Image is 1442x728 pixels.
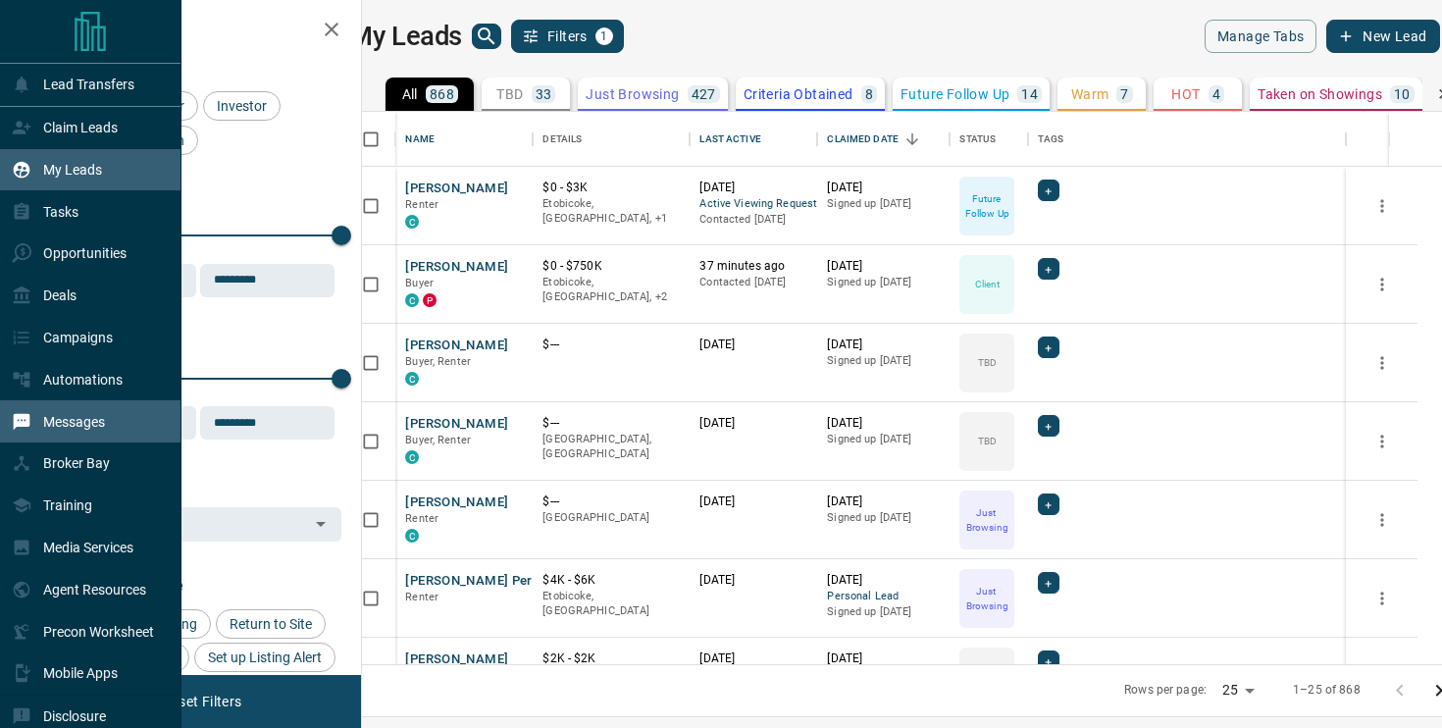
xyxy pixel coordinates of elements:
span: Set up Listing Alert [201,650,329,665]
button: [PERSON_NAME] [405,650,508,669]
p: [DATE] [699,180,807,196]
p: Signed up [DATE] [827,196,940,212]
p: $4K - $6K [542,572,680,589]
p: Future Follow Up [901,87,1009,101]
div: + [1038,180,1058,201]
p: Just Browsing [961,584,1012,613]
p: Warm [1071,87,1109,101]
div: condos.ca [405,450,419,464]
div: Set up Listing Alert [194,643,335,672]
div: + [1038,258,1058,280]
span: Personal Lead [827,589,940,605]
span: + [1045,651,1052,671]
div: Name [405,112,435,167]
div: Status [959,112,996,167]
p: Signed up [DATE] [827,432,940,447]
h1: My Leads [349,21,462,52]
p: $--- [542,494,680,510]
p: Client [975,277,1001,291]
p: TBD [496,87,523,101]
div: + [1038,337,1058,358]
p: $--- [542,337,680,353]
button: Sort [899,126,926,153]
p: Etobicoke, [GEOGRAPHIC_DATA] [542,589,680,619]
p: 7 [1120,87,1128,101]
div: property.ca [423,293,437,307]
p: HOT [1171,87,1200,101]
span: + [1045,416,1052,436]
button: search button [472,24,501,49]
span: Investor [210,98,274,114]
p: Taken on Showings [1258,87,1382,101]
button: more [1367,584,1397,613]
p: $0 - $750K [542,258,680,275]
div: Name [395,112,533,167]
button: [PERSON_NAME] [405,494,508,512]
p: [DATE] [827,258,940,275]
button: [PERSON_NAME] [405,180,508,198]
p: 33 [536,87,552,101]
span: Buyer, Renter [405,434,471,446]
p: [DATE] [699,337,807,353]
div: Tags [1028,112,1346,167]
p: Mississauga [542,196,680,227]
button: Reset Filters [149,685,254,718]
p: 427 [692,87,716,101]
button: Manage Tabs [1205,20,1316,53]
p: Signed up [DATE] [827,275,940,290]
p: 4 [1212,87,1220,101]
div: Tags [1038,112,1063,167]
p: TBD [978,355,997,370]
h2: Filters [63,20,341,43]
p: 8 [865,87,873,101]
p: [DATE] [699,415,807,432]
p: [DATE] [699,494,807,510]
span: Renter [405,198,438,211]
span: + [1045,338,1052,357]
button: more [1367,270,1397,299]
p: 10 [1394,87,1411,101]
div: Claimed Date [817,112,950,167]
span: Buyer, Renter [405,355,471,368]
p: 868 [430,87,454,101]
p: [DATE] [827,415,940,432]
p: All [402,87,418,101]
div: 25 [1214,676,1262,704]
span: Buyer [405,277,434,289]
p: Rows per page: [1124,682,1207,699]
p: Signed up [DATE] [827,510,940,526]
button: more [1367,505,1397,535]
span: + [1045,573,1052,593]
span: + [1045,494,1052,514]
button: Open [307,510,335,538]
div: condos.ca [405,215,419,229]
div: + [1038,572,1058,594]
button: more [1367,191,1397,221]
p: Contacted [DATE] [699,275,807,290]
p: Just Browsing [586,87,679,101]
p: Signed up [DATE] [827,353,940,369]
p: Future Follow Up [961,191,1012,221]
p: Toronto, Vaughan [542,275,680,305]
div: Status [950,112,1028,167]
div: condos.ca [405,372,419,386]
div: + [1038,494,1058,515]
div: + [1038,650,1058,672]
button: [PERSON_NAME] [405,337,508,355]
p: [DATE] [699,650,807,667]
p: [DATE] [827,494,940,510]
p: [GEOGRAPHIC_DATA] [542,510,680,526]
p: [GEOGRAPHIC_DATA], [GEOGRAPHIC_DATA] [542,432,680,462]
div: Claimed Date [827,112,899,167]
div: Details [542,112,582,167]
p: [DATE] [827,180,940,196]
p: 14 [1021,87,1038,101]
p: $--- [542,415,680,432]
p: Just Browsing [961,505,1012,535]
button: Filters1 [511,20,624,53]
span: Return to Site [223,616,319,632]
p: [DATE] [827,650,940,667]
button: [PERSON_NAME] Personal Lead [405,572,597,591]
button: New Lead [1326,20,1439,53]
span: Renter [405,512,438,525]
